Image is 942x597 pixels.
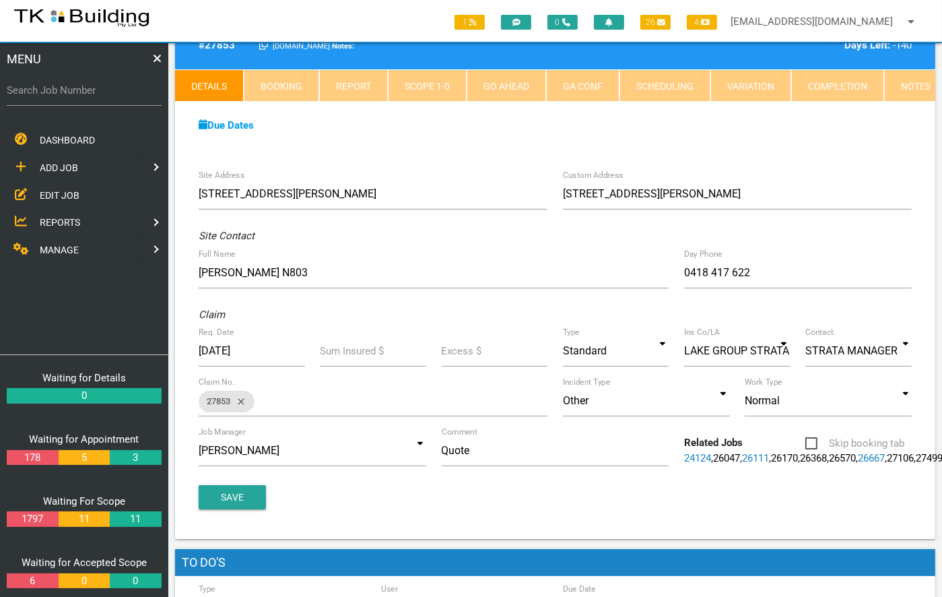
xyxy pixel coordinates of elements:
[858,452,885,464] a: 26667
[800,452,827,464] a: 26368
[805,326,834,338] label: Contact
[805,435,904,452] span: Skip booking tab
[244,69,319,102] a: Booking
[7,83,162,98] label: Search Job Number
[771,452,798,464] a: 26170
[619,69,710,102] a: Scheduling
[175,69,244,102] a: Details
[684,452,711,464] a: 24124
[791,69,884,102] a: Completion
[467,69,546,102] a: Go Ahead
[710,69,791,102] a: Variation
[7,50,41,68] span: MENU
[677,435,798,466] div: , , , , , , , , , , , ,
[40,135,95,146] span: DASHBOARD
[381,583,398,595] label: User
[319,69,388,102] a: Report
[199,485,266,509] button: Save
[230,391,246,412] i: close
[687,15,717,30] span: 4
[175,549,935,576] h1: To Do's
[563,326,580,338] label: Type
[455,15,485,30] span: 1
[887,452,914,464] a: 27106
[110,450,161,466] a: 3
[199,169,244,181] label: Site Address
[13,7,150,28] img: s3file
[40,245,79,255] span: MANAGE
[259,39,268,51] a: Click here copy customer information.
[829,452,856,464] a: 26570
[199,326,234,338] label: Req. Date
[59,573,110,589] a: 0
[7,511,58,527] a: 1797
[442,344,482,359] label: Excess $
[40,217,80,228] span: REPORTS
[388,69,467,102] a: Scope 1-0
[42,372,126,384] a: Waiting for Details
[320,344,384,359] label: Sum Insured $
[844,39,890,51] b: Days Left:
[745,376,782,388] label: Work Type
[59,450,110,466] a: 5
[547,15,578,30] span: 0
[199,230,255,242] i: Site Contact
[199,309,225,321] i: Claim
[110,573,161,589] a: 0
[40,162,78,173] span: ADD JOB
[546,69,619,102] a: GA Conf
[742,452,769,464] a: 26111
[563,169,624,181] label: Custom Address
[563,376,610,388] label: Incident Type
[199,426,246,438] label: Job Manager
[332,42,354,51] b: Notes:
[640,15,671,30] span: 26
[43,495,125,507] a: Waiting For Scope
[684,326,720,338] label: Ins Co/LA
[684,248,722,260] label: Day Phone
[7,573,58,589] a: 6
[59,511,110,527] a: 11
[199,376,235,388] label: Claim No.
[442,426,477,438] label: Comment
[7,388,162,404] a: 0
[110,511,161,527] a: 11
[684,437,743,449] b: Related Jobs
[713,452,740,464] a: 26047
[563,583,596,595] label: Due Date
[22,557,147,569] a: Waiting for Accepted Scope
[199,583,215,595] label: Type
[199,119,254,131] a: Due Dates
[30,433,139,445] a: Waiting for Appointment
[40,189,79,200] span: EDIT JOB
[199,248,235,260] label: Full Name
[199,391,255,412] div: 27853
[7,450,58,466] a: 178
